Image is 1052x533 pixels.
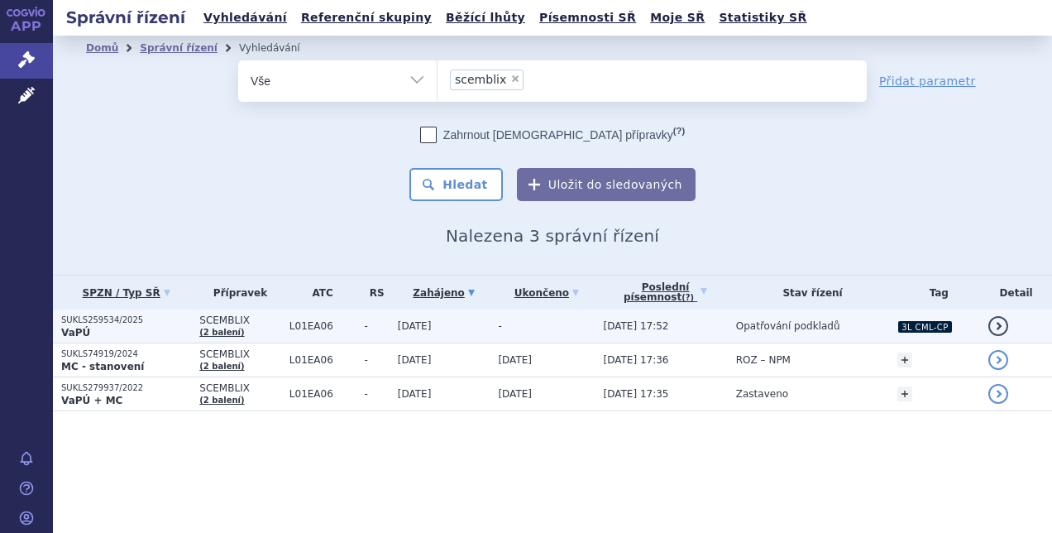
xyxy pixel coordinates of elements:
span: Zastaveno [736,388,788,400]
span: SCEMBLIX [199,315,281,326]
a: Statistiky SŘ [714,7,811,29]
a: Písemnosti SŘ [534,7,641,29]
a: + [897,353,912,367]
a: Ukončeno [498,281,595,305]
span: [DATE] [398,320,432,332]
a: detail [988,384,1008,404]
span: L01EA06 [289,388,356,400]
a: (2 balení) [199,362,244,371]
span: L01EA06 [289,320,356,332]
strong: VaPÚ [61,327,90,339]
i: 3L CML-CP [898,321,951,333]
a: Zahájeno [398,281,490,305]
strong: VaPÚ + MC [61,395,122,406]
th: ATC [281,276,356,310]
th: Detail [980,276,1052,310]
span: Opatřování podkladů [736,320,840,332]
span: ROZ – NPM [736,354,791,366]
button: Hledat [409,168,503,201]
a: (2 balení) [199,328,244,337]
a: Vyhledávání [198,7,292,29]
th: RS [356,276,390,310]
span: Nalezena 3 správní řízení [446,226,659,246]
span: [DATE] 17:52 [603,320,668,332]
span: - [365,320,390,332]
label: Zahrnout [DEMOGRAPHIC_DATA] přípravky [420,127,685,143]
a: Správní řízení [140,42,218,54]
span: × [510,74,520,84]
th: Stav řízení [728,276,890,310]
span: - [365,388,390,400]
a: detail [988,316,1008,336]
a: Přidat parametr [879,73,976,89]
a: Poslednípísemnost(?) [603,276,727,310]
span: - [498,320,501,332]
a: Domů [86,42,118,54]
li: Vyhledávání [239,36,322,60]
a: Referenční skupiny [296,7,437,29]
p: SUKLS279937/2022 [61,382,191,394]
span: - [365,354,390,366]
p: SUKLS259534/2025 [61,315,191,326]
input: scemblix [528,69,538,89]
span: [DATE] 17:36 [603,354,668,366]
span: [DATE] [398,354,432,366]
p: SUKLS74919/2024 [61,348,191,360]
a: Běžící lhůty [441,7,530,29]
strong: MC - stanovení [61,361,144,372]
a: (2 balení) [199,396,244,405]
a: detail [988,350,1008,370]
span: [DATE] 17:35 [603,388,668,400]
a: + [897,387,912,401]
span: [DATE] [398,388,432,400]
span: L01EA06 [289,354,356,366]
abbr: (?) [681,293,694,303]
span: SCEMBLIX [199,348,281,360]
button: Uložit do sledovaných [517,168,696,201]
th: Tag [889,276,980,310]
span: scemblix [455,74,506,85]
a: Moje SŘ [645,7,710,29]
span: SCEMBLIX [199,382,281,394]
span: [DATE] [498,388,532,400]
th: Přípravek [191,276,281,310]
span: [DATE] [498,354,532,366]
a: SPZN / Typ SŘ [61,281,191,305]
h2: Správní řízení [53,6,198,29]
abbr: (?) [673,126,685,137]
